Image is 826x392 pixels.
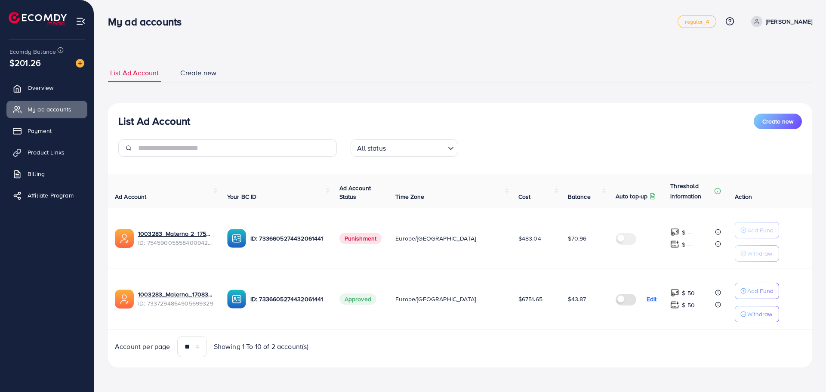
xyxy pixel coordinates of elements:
[395,192,424,201] span: Time Zone
[568,192,591,201] span: Balance
[138,229,213,247] div: <span class='underline'>1003283_Malerno 2_1756917040219</span></br>7545900555840094216
[518,234,541,243] span: $483.04
[355,142,388,154] span: All status
[568,234,587,243] span: $70.96
[754,114,802,129] button: Create new
[735,245,779,262] button: Withdraw
[6,144,87,161] a: Product Links
[6,122,87,139] a: Payment
[735,306,779,322] button: Withdraw
[616,191,648,201] p: Auto top-up
[518,295,542,303] span: $6751.65
[747,309,772,319] p: Withdraw
[28,191,74,200] span: Affiliate Program
[9,47,56,56] span: Ecomdy Balance
[670,240,679,249] img: top-up amount
[9,12,67,25] img: logo
[747,286,774,296] p: Add Fund
[115,290,134,309] img: ic-ads-acc.e4c84228.svg
[108,15,188,28] h3: My ad accounts
[670,300,679,309] img: top-up amount
[115,342,170,352] span: Account per page
[682,227,693,238] p: $ ---
[9,56,41,69] span: $201.26
[748,16,812,27] a: [PERSON_NAME]
[339,184,371,201] span: Ad Account Status
[227,290,246,309] img: ic-ba-acc.ded83a64.svg
[682,300,695,310] p: $ 50
[6,79,87,96] a: Overview
[747,225,774,235] p: Add Fund
[766,16,812,27] p: [PERSON_NAME]
[6,187,87,204] a: Affiliate Program
[76,16,86,26] img: menu
[735,222,779,238] button: Add Fund
[670,181,712,201] p: Threshold information
[747,248,772,259] p: Withdraw
[250,233,326,244] p: ID: 7336605274432061441
[138,299,213,308] span: ID: 7337294864905699329
[388,140,444,154] input: Search for option
[118,115,190,127] h3: List Ad Account
[682,288,695,298] p: $ 50
[351,139,458,157] div: Search for option
[789,353,820,386] iframe: Chat
[395,295,476,303] span: Europe/[GEOGRAPHIC_DATA]
[214,342,309,352] span: Showing 1 To 10 of 2 account(s)
[138,238,213,247] span: ID: 7545900555840094216
[227,229,246,248] img: ic-ba-acc.ded83a64.svg
[138,229,213,238] a: 1003283_Malerno 2_1756917040219
[138,290,213,308] div: <span class='underline'>1003283_Malerno_1708347095877</span></br>7337294864905699329
[678,15,716,28] a: regular_4
[685,19,709,25] span: regular_4
[518,192,531,201] span: Cost
[395,234,476,243] span: Europe/[GEOGRAPHIC_DATA]
[6,165,87,182] a: Billing
[28,105,71,114] span: My ad accounts
[76,59,84,68] img: image
[6,101,87,118] a: My ad accounts
[28,127,52,135] span: Payment
[735,283,779,299] button: Add Fund
[647,294,657,304] p: Edit
[670,288,679,297] img: top-up amount
[670,228,679,237] img: top-up amount
[568,295,586,303] span: $43.87
[339,233,382,244] span: Punishment
[682,239,693,250] p: $ ---
[110,68,159,78] span: List Ad Account
[250,294,326,304] p: ID: 7336605274432061441
[735,192,752,201] span: Action
[138,290,213,299] a: 1003283_Malerno_1708347095877
[762,117,793,126] span: Create new
[227,192,257,201] span: Your BC ID
[115,229,134,248] img: ic-ads-acc.e4c84228.svg
[180,68,216,78] span: Create new
[339,293,376,305] span: Approved
[28,83,53,92] span: Overview
[28,148,65,157] span: Product Links
[115,192,147,201] span: Ad Account
[28,170,45,178] span: Billing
